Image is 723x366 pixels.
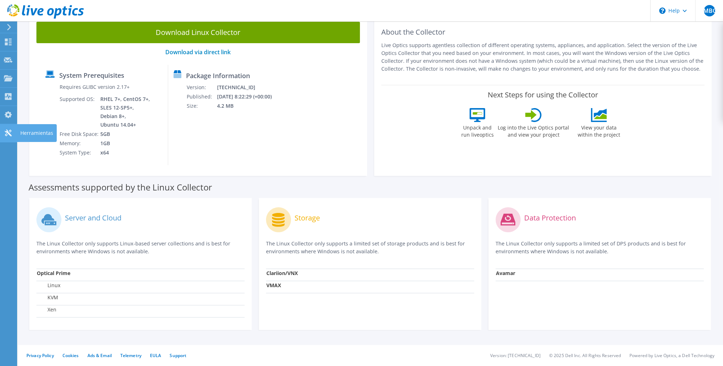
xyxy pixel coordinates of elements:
td: 1GB [100,139,151,148]
label: System Prerequisites [59,72,124,79]
label: Unpack and run liveoptics [461,122,494,138]
label: Next Steps for using the Collector [488,91,598,99]
td: Free Disk Space: [59,129,100,139]
label: Storage [295,214,320,222]
td: [TECHNICAL_ID] [217,83,281,92]
td: 4.2 MB [217,101,281,111]
td: Supported OS: [59,95,100,129]
label: Xen [37,306,56,313]
p: The Linux Collector only supports a limited set of DPS products and is best for environments wher... [496,240,704,255]
p: The Linux Collector only supports a limited set of storage products and is best for environments ... [266,240,474,255]
a: Telemetry [120,352,141,359]
label: Package Information [186,72,250,79]
td: Published: [186,92,217,101]
li: Version: [TECHNICAL_ID] [490,352,541,359]
label: KVM [37,294,58,301]
td: RHEL 7+, CentOS 7+, SLES 12-SP5+, Debian 8+, Ubuntu 14.04+ [100,95,151,129]
label: Linux [37,282,60,289]
td: System Type: [59,148,100,157]
li: Powered by Live Optics, a Dell Technology [629,352,714,359]
td: Size: [186,101,217,111]
strong: Optical Prime [37,270,70,276]
strong: Avamar [496,270,515,276]
td: x64 [100,148,151,157]
a: EULA [150,352,161,359]
label: Assessments supported by the Linux Collector [29,184,212,191]
span: JMBG [704,5,715,16]
td: Memory: [59,139,100,148]
td: Version: [186,83,217,92]
a: Download via direct link [165,48,231,56]
a: Privacy Policy [26,352,54,359]
a: Support [170,352,186,359]
label: Log into the Live Optics portal and view your project [497,122,569,138]
td: 5GB [100,129,151,139]
a: Ads & Email [87,352,112,359]
a: Cookies [62,352,79,359]
div: Herramientas [17,124,57,142]
label: Data Protection [524,214,576,222]
strong: Clariion/VNX [266,270,298,276]
p: Live Optics supports agentless collection of different operating systems, appliances, and applica... [381,41,705,73]
td: [DATE] 8:22:29 (+00:00) [217,92,281,101]
label: View your data within the project [573,122,624,138]
label: Requires GLIBC version 2.17+ [60,83,130,91]
li: © 2025 Dell Inc. All Rights Reserved [549,352,621,359]
h2: About the Collector [381,28,705,36]
svg: \n [659,7,666,14]
p: The Linux Collector only supports Linux-based server collections and is best for environments whe... [36,240,245,255]
a: Download Linux Collector [36,22,360,43]
strong: VMAX [266,282,281,289]
label: Server and Cloud [65,214,121,222]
